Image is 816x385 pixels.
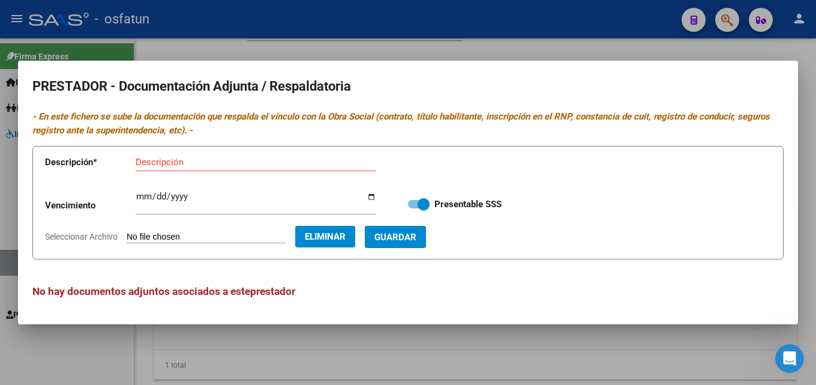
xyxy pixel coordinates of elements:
[374,232,416,243] span: Guardar
[45,156,136,169] p: Descripción
[250,285,295,297] span: prestador
[32,283,784,299] h3: No hay documentos adjuntos asociados a este
[775,344,804,373] iframe: Intercom live chat
[45,232,118,241] span: Seleccionar Archivo
[32,75,784,98] h2: PRESTADOR - Documentación Adjunta / Respaldatoria
[32,111,770,136] i: - En este fichero se sube la documentación que respalda el vínculo con la Obra Social (contrato, ...
[434,199,502,210] strong: Presentable SSS
[365,226,426,248] button: Guardar
[295,226,355,247] button: Eliminar
[305,231,346,242] span: Eliminar
[45,199,136,213] p: Vencimiento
